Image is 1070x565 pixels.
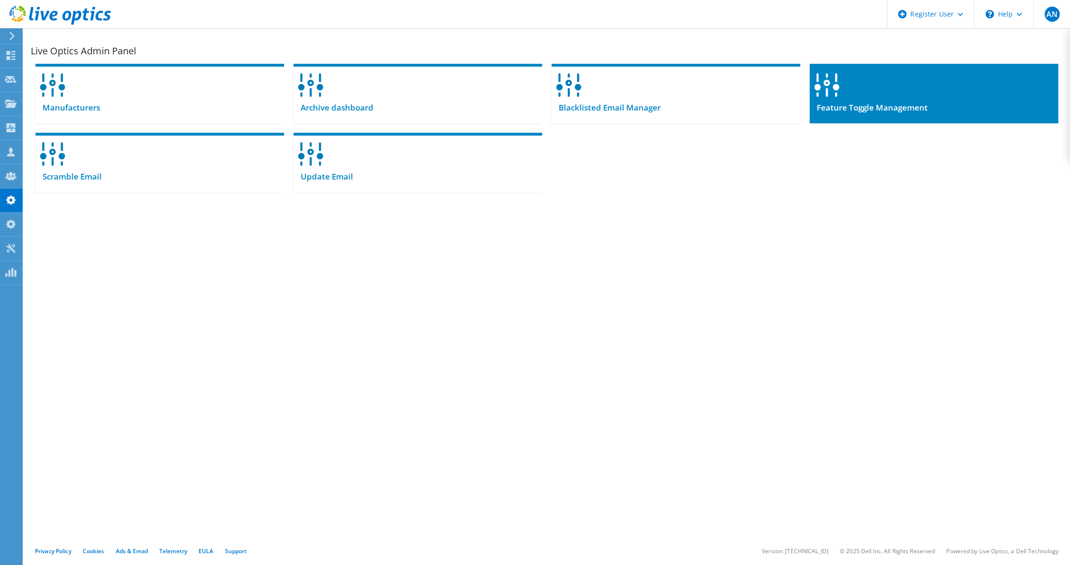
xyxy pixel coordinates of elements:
[198,547,213,555] a: EULA
[83,547,104,555] a: Cookies
[810,103,928,113] span: Feature Toggle Management
[224,547,247,555] a: Support
[810,64,1058,123] a: Feature Toggle Management
[552,103,661,113] span: Blacklisted Email Manager
[762,547,828,555] li: Version: [TECHNICAL_ID]
[159,547,187,555] a: Telemetry
[293,64,542,123] a: Archive dashboard
[116,547,148,555] a: Ads & Email
[552,64,800,123] a: Blacklisted Email Manager
[840,547,935,555] li: © 2025 Dell Inc. All Rights Reserved
[985,10,994,18] svg: \n
[293,133,542,192] a: Update Email
[1044,7,1060,22] span: AN
[35,64,284,123] a: Manufacturers
[293,103,373,113] span: Archive dashboard
[35,103,100,113] span: Manufacturers
[293,171,353,182] span: Update Email
[946,547,1059,555] li: Powered by Live Optics, a Dell Technology
[31,46,1058,56] h1: Live Optics Admin Panel
[35,547,71,555] a: Privacy Policy
[35,171,102,182] span: Scramble Email
[35,133,284,192] a: Scramble Email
